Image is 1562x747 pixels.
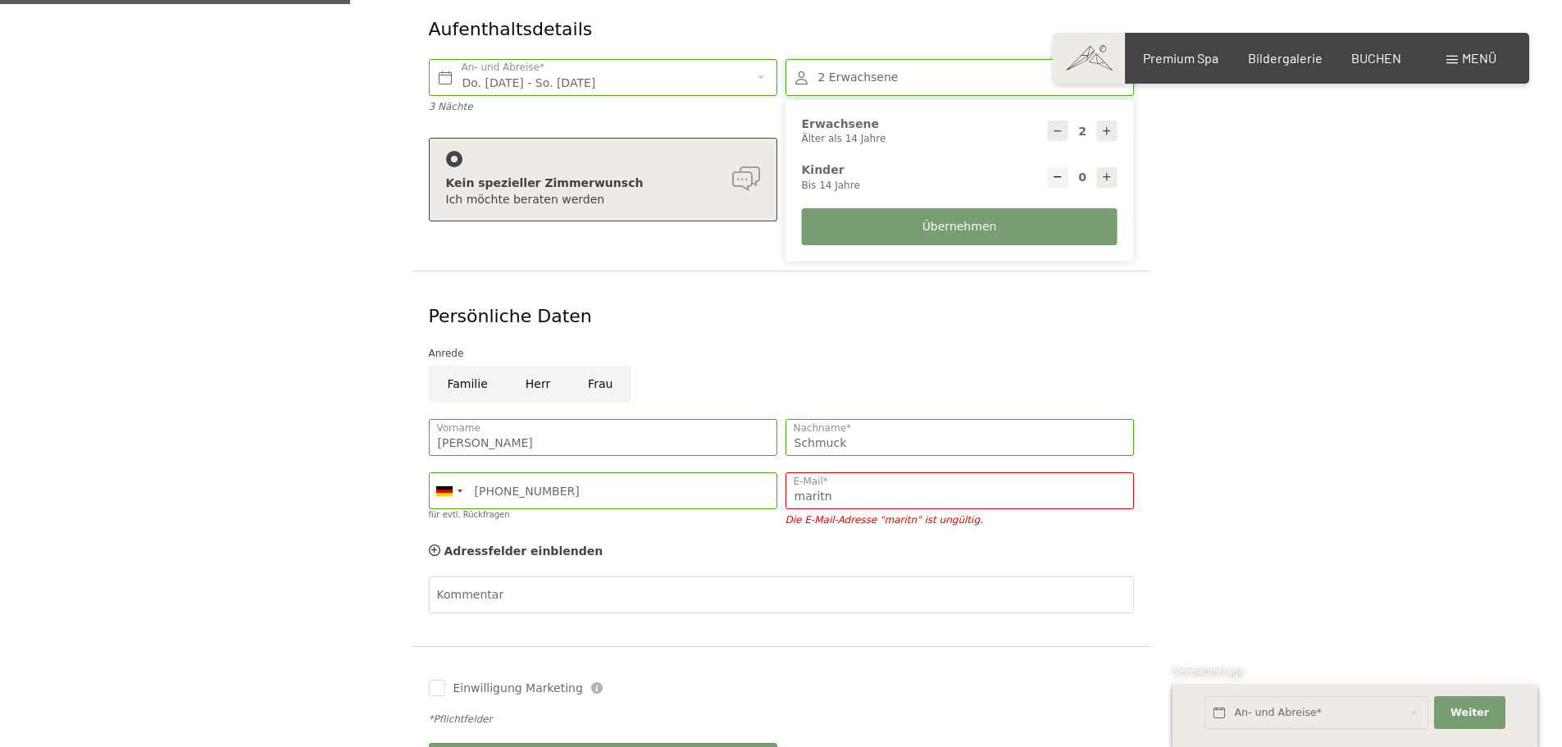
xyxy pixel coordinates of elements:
[429,472,777,509] input: 01512 3456789
[1450,705,1489,720] span: Weiter
[1173,665,1244,678] span: Schnellanfrage
[922,219,997,235] span: Übernehmen
[802,208,1118,245] button: Übernehmen
[446,192,760,208] div: Ich möchte beraten werden
[1434,696,1505,730] button: Weiter
[1143,50,1218,66] a: Premium Spa
[1462,50,1496,66] span: Menü
[1351,50,1401,66] a: BUCHEN
[429,510,510,519] label: für evtl. Rückfragen
[429,304,1134,330] div: Persönliche Daten
[429,713,1134,727] div: *Pflichtfelder
[1248,50,1323,66] a: Bildergalerie
[429,100,777,114] div: 3 Nächte
[446,175,760,192] div: Kein spezieller Zimmerwunsch
[444,544,603,558] span: Adressfelder einblenden
[429,345,1134,362] div: Anrede
[453,681,583,697] span: Einwilligung Marketing
[430,473,467,508] div: Germany (Deutschland): +49
[786,513,1134,527] div: Die E-Mail-Adresse "maritn" ist ungültig.
[429,17,1015,43] div: Aufenthaltsdetails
